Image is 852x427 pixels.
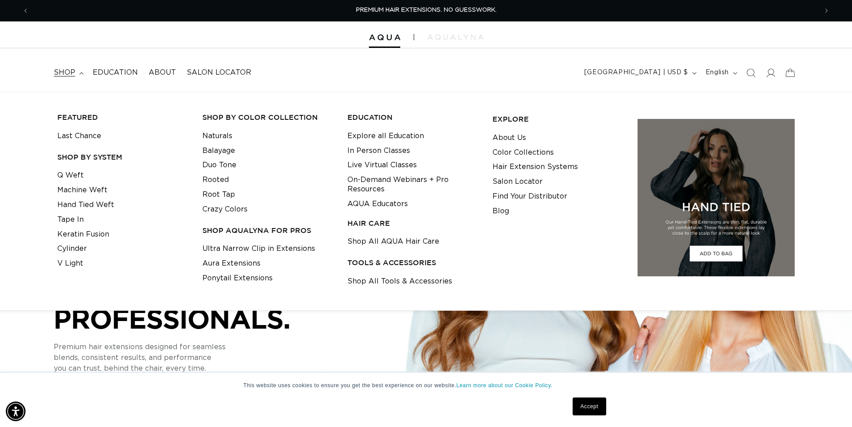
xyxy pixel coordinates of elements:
span: Salon Locator [187,68,251,77]
a: Blog [492,204,509,219]
a: Machine Weft [57,183,107,198]
a: Naturals [202,129,232,144]
a: Explore all Education [347,129,424,144]
a: About Us [492,131,526,145]
a: In Person Classes [347,144,410,158]
a: Crazy Colors [202,202,248,217]
a: Shop All Tools & Accessories [347,274,452,289]
a: Rooted [202,173,229,187]
a: Aura Extensions [202,256,261,271]
a: Last Chance [57,129,101,144]
a: Ultra Narrow Clip in Extensions [202,241,315,256]
a: Shop All AQUA Hair Care [347,234,439,249]
a: V Light [57,256,83,271]
h3: HAIR CARE [347,219,479,228]
summary: shop [48,63,87,83]
span: About [149,68,176,77]
p: Premium hair extensions designed for seamless blends, consistent results, and performance you can... [54,342,322,374]
h3: TOOLS & ACCESSORIES [347,258,479,267]
img: Aqua Hair Extensions [369,34,400,41]
div: Accessibility Menu [6,402,26,421]
button: English [700,64,741,81]
a: AQUA Educators [347,197,408,211]
a: Salon Locator [181,63,257,83]
a: Root Tap [202,187,235,202]
a: Find Your Distributor [492,189,567,204]
a: On-Demand Webinars + Pro Resources [347,173,479,197]
span: English [706,68,729,77]
a: Learn more about our Cookie Policy. [456,382,552,389]
a: Keratin Fusion [57,227,109,242]
h3: Shop by Color Collection [202,113,334,122]
a: Hand Tied Weft [57,198,114,212]
a: Salon Locator [492,174,543,189]
a: Q Weft [57,168,84,183]
a: Hair Extension Systems [492,160,578,174]
a: Color Collections [492,145,554,160]
a: Education [87,63,143,83]
a: Accept [573,397,606,415]
span: shop [54,68,75,77]
a: Tape In [57,212,84,227]
span: PREMIUM HAIR EXTENSIONS. NO GUESSWORK. [356,7,497,13]
button: [GEOGRAPHIC_DATA] | USD $ [579,64,700,81]
p: This website uses cookies to ensure you get the best experience on our website. [244,381,609,389]
a: Balayage [202,144,235,158]
summary: Search [741,63,761,83]
h3: SHOP BY SYSTEM [57,152,188,162]
h3: EDUCATION [347,113,479,122]
button: Next announcement [817,2,836,19]
a: Cylinder [57,241,87,256]
img: aqualyna.com [428,34,484,40]
a: Duo Tone [202,158,236,173]
h3: Shop AquaLyna for Pros [202,226,334,235]
span: Education [93,68,138,77]
span: [GEOGRAPHIC_DATA] | USD $ [584,68,688,77]
button: Previous announcement [16,2,35,19]
a: Live Virtual Classes [347,158,417,173]
a: Ponytail Extensions [202,271,273,286]
h3: EXPLORE [492,114,624,124]
h3: FEATURED [57,113,188,122]
a: About [143,63,181,83]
